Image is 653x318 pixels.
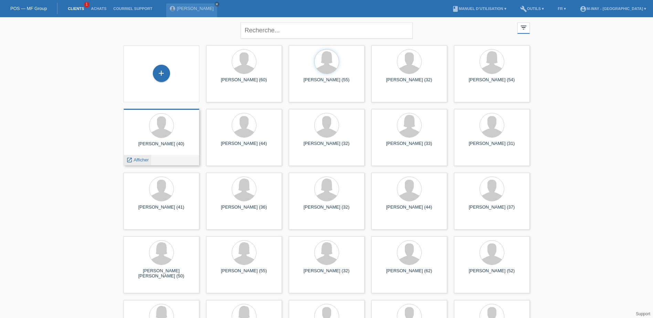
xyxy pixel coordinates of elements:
[84,2,89,8] span: 1
[129,204,194,215] div: [PERSON_NAME] (41)
[110,7,156,11] a: Courriel Support
[10,6,47,11] a: POS — MF Group
[377,141,442,152] div: [PERSON_NAME] (33)
[212,268,276,279] div: [PERSON_NAME] (55)
[87,7,110,11] a: Achats
[294,204,359,215] div: [PERSON_NAME] (32)
[452,6,459,12] i: book
[64,7,87,11] a: Clients
[554,7,569,11] a: FR ▾
[129,141,194,152] div: [PERSON_NAME] (40)
[517,7,547,11] a: buildOutils ▾
[294,77,359,88] div: [PERSON_NAME] (55)
[377,268,442,279] div: [PERSON_NAME] (62)
[460,268,524,279] div: [PERSON_NAME] (52)
[460,204,524,215] div: [PERSON_NAME] (37)
[134,157,149,162] span: Afficher
[449,7,510,11] a: bookManuel d’utilisation ▾
[580,6,587,12] i: account_circle
[520,6,527,12] i: build
[460,141,524,152] div: [PERSON_NAME] (31)
[576,7,650,11] a: account_circlem-way - [GEOGRAPHIC_DATA] ▾
[294,141,359,152] div: [PERSON_NAME] (32)
[212,77,276,88] div: [PERSON_NAME] (60)
[520,24,527,31] i: filter_list
[377,77,442,88] div: [PERSON_NAME] (32)
[212,204,276,215] div: [PERSON_NAME] (36)
[126,157,149,162] a: launch Afficher
[153,67,170,79] div: Enregistrer le client
[294,268,359,279] div: [PERSON_NAME] (32)
[215,2,219,6] i: close
[129,268,194,279] div: [PERSON_NAME] [PERSON_NAME] (50)
[177,6,214,11] a: [PERSON_NAME]
[377,204,442,215] div: [PERSON_NAME] (44)
[214,2,219,7] a: close
[460,77,524,88] div: [PERSON_NAME] (54)
[126,157,133,163] i: launch
[636,311,650,316] a: Support
[212,141,276,152] div: [PERSON_NAME] (44)
[241,22,413,39] input: Recherche...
